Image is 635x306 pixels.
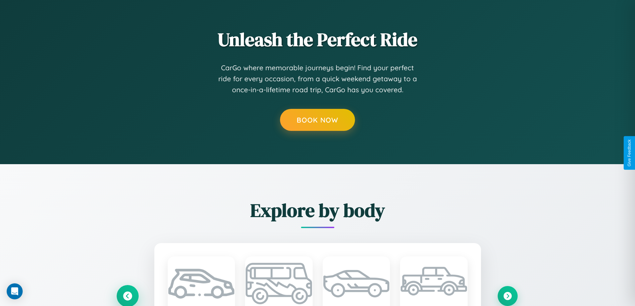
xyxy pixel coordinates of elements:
button: Book Now [280,109,355,131]
h2: Unleash the Perfect Ride [118,27,518,52]
p: CarGo where memorable journeys begin! Find your perfect ride for every occasion, from a quick wee... [218,62,418,96]
h2: Explore by body [118,197,518,223]
div: Open Intercom Messenger [7,283,23,299]
div: Give Feedback [627,140,632,166]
